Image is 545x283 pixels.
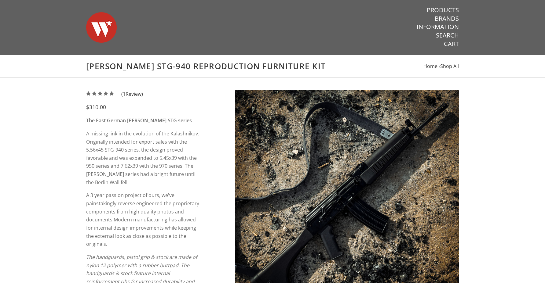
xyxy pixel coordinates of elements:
li: › [439,62,459,70]
span: ( Review) [121,90,143,98]
span: 1 [123,91,126,97]
strong: The East German [PERSON_NAME] STG series [86,117,192,124]
a: Home [423,63,437,70]
span: Modern manufacturing has allowed for internal design improvements while keeping the external look... [86,216,196,247]
a: Brands [435,15,459,23]
span: $310.00 [86,103,106,111]
a: Information [417,23,459,31]
a: Products [427,6,459,14]
a: Shop All [440,63,459,70]
a: Cart [444,40,459,48]
a: (1Review) [86,91,143,97]
a: Search [436,31,459,39]
h1: [PERSON_NAME] STG-940 Reproduction Furniture Kit [86,61,459,71]
img: Warsaw Wood Co. [86,6,117,49]
p: A 3 year passion project of ours, we've painstakingly reverse engineered the proprietary componen... [86,191,203,248]
p: A missing link in the evolution of the Kalashnikov. Originally intended for export sales with the... [86,130,203,186]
